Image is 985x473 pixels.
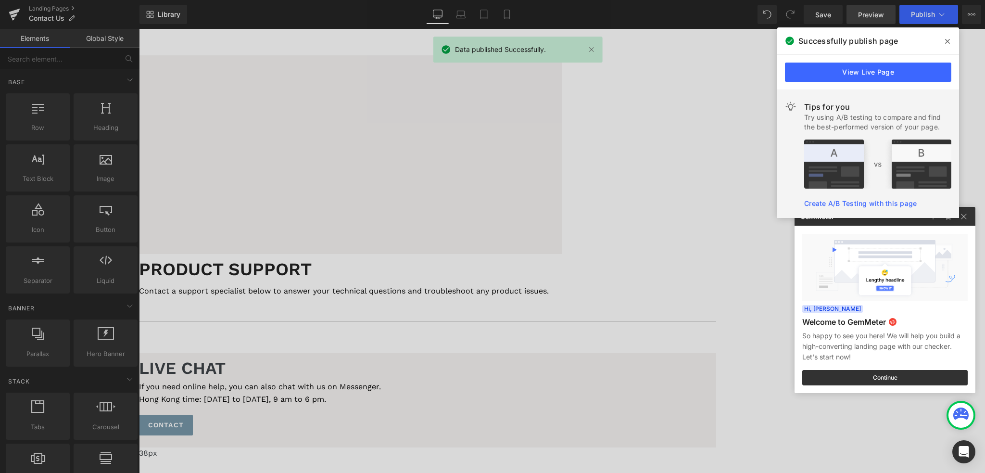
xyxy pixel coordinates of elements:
a: View Live Page [785,63,951,82]
img: light.svg [785,101,796,113]
a: Create A/B Testing with this page [804,199,917,207]
div: Tips for you [804,101,951,113]
img: close-icon.9c17502d.svg [958,211,970,222]
span: Successfully publish page [798,35,898,47]
span: CONTACT [9,392,45,400]
div: Try using A/B testing to compare and find the best-performed version of your page. [804,113,951,132]
img: Speaker [889,318,897,326]
img: Introduction [802,234,968,301]
h3: Welcome to GemMeter [802,317,968,327]
div: So happy to see you here! We will help you build a high-converting landing page with our checker.... [802,331,968,362]
span: Hi, [PERSON_NAME] [802,305,863,313]
img: tip.png [804,140,951,189]
button: Continue [802,370,968,385]
div: Open Intercom Messenger [952,440,975,463]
